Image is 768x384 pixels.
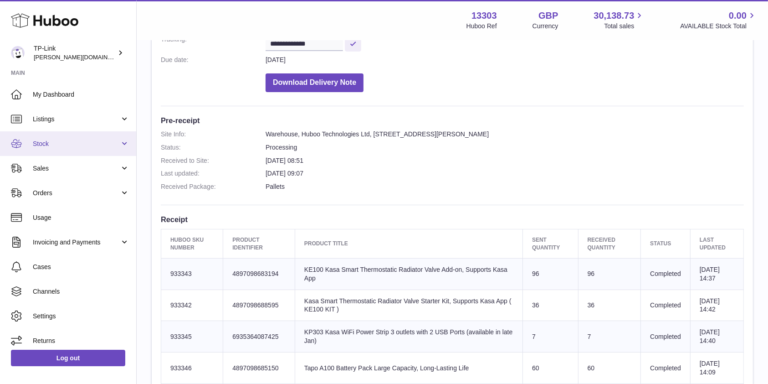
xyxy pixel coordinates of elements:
[295,258,522,290] td: KE100 Kasa Smart Thermostatic Radiator Valve Add-on, Supports Kasa App
[161,353,223,384] td: 933346
[690,321,743,353] td: [DATE] 14:40
[532,22,558,31] div: Currency
[161,143,266,152] dt: Status:
[295,321,522,353] td: KP303 Kasa WiFi Power Strip 3 outlets with 2 USB Ports (available in late Jan)
[161,156,266,165] dt: Received to Site:
[161,290,223,321] td: 933342
[33,164,120,173] span: Sales
[729,10,747,22] span: 0.00
[161,35,266,51] dt: Tracking:
[33,337,129,345] span: Returns
[523,321,579,353] td: 7
[33,263,129,271] span: Cases
[11,350,125,366] a: Log out
[690,229,743,258] th: Last updated
[266,130,744,139] dd: Warehouse, Huboo Technologies Ltd, [STREET_ADDRESS][PERSON_NAME]
[33,189,120,197] span: Orders
[161,115,744,125] h3: Pre-receipt
[523,229,579,258] th: Sent Quantity
[161,321,223,353] td: 933345
[680,22,757,31] span: AVAILABLE Stock Total
[295,353,522,384] td: Tapo A100 Battery Pack Large Capacity, Long-Lasting Life
[33,115,120,124] span: Listings
[161,56,266,64] dt: Due date:
[295,229,522,258] th: Product title
[161,229,223,258] th: Huboo SKU Number
[161,130,266,139] dt: Site Info:
[578,321,641,353] td: 7
[161,182,266,191] dt: Received Package:
[641,229,691,258] th: Status
[523,290,579,321] td: 36
[466,22,497,31] div: Huboo Ref
[295,290,522,321] td: Kasa Smart Thermostatic Radiator Valve Starter Kit, Supports Kasa App ( KE100 KIT )
[11,46,25,60] img: susie.li@tp-link.com
[266,156,744,165] dd: [DATE] 08:51
[680,10,757,31] a: 0.00 AVAILABLE Stock Total
[690,353,743,384] td: [DATE] 14:09
[690,290,743,321] td: [DATE] 14:42
[33,312,129,321] span: Settings
[223,321,295,353] td: 6935364087425
[594,10,634,22] span: 30,138.73
[523,258,579,290] td: 96
[604,22,645,31] span: Total sales
[523,353,579,384] td: 60
[223,353,295,384] td: 4897098685150
[266,143,744,152] dd: Processing
[266,73,364,92] button: Download Delivery Note
[33,287,129,296] span: Channels
[538,10,558,22] strong: GBP
[594,10,645,31] a: 30,138.73 Total sales
[33,213,129,222] span: Usage
[161,258,223,290] td: 933343
[161,214,744,224] h3: Receipt
[641,258,691,290] td: Completed
[578,258,641,290] td: 96
[641,353,691,384] td: Completed
[33,238,120,247] span: Invoicing and Payments
[33,90,129,99] span: My Dashboard
[266,56,744,64] dd: [DATE]
[471,10,497,22] strong: 13303
[266,169,744,178] dd: [DATE] 09:07
[223,290,295,321] td: 4897098688595
[578,290,641,321] td: 36
[161,169,266,178] dt: Last updated:
[34,44,116,62] div: TP-Link
[33,140,120,148] span: Stock
[223,229,295,258] th: Product Identifier
[578,353,641,384] td: 60
[690,258,743,290] td: [DATE] 14:37
[223,258,295,290] td: 4897098683194
[578,229,641,258] th: Received Quantity
[641,321,691,353] td: Completed
[266,182,744,191] dd: Pallets
[34,53,230,61] span: [PERSON_NAME][DOMAIN_NAME][EMAIL_ADDRESS][DOMAIN_NAME]
[641,290,691,321] td: Completed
